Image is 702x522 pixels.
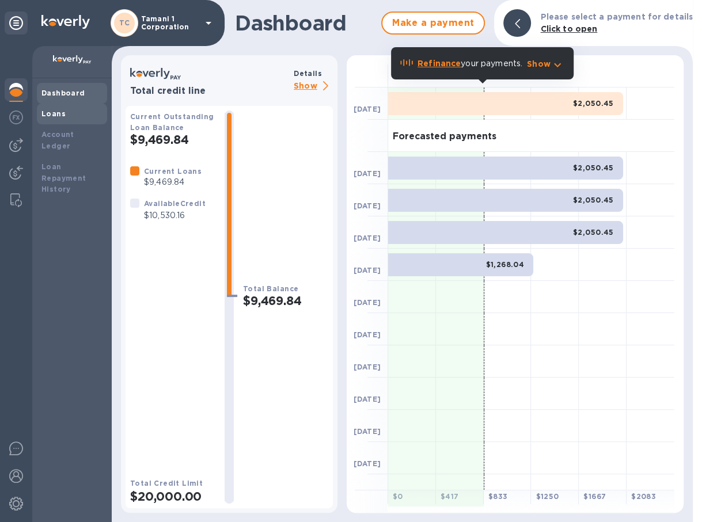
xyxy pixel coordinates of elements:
b: Loans [41,109,66,118]
b: $ 1250 [536,492,559,501]
b: TC [119,18,130,27]
img: Logo [41,15,90,29]
b: Account Ledger [41,130,74,150]
b: $ 1667 [583,492,606,501]
b: Total Credit Limit [130,479,203,487]
b: $ 833 [488,492,508,501]
b: Dashboard [41,89,85,97]
b: Please select a payment for details [540,12,693,21]
b: Refinance [418,59,461,68]
h2: $9,469.84 [243,294,328,308]
b: [DATE] [354,201,381,210]
b: [DATE] [354,427,381,436]
b: [DATE] [354,330,381,339]
b: [DATE] [354,395,381,403]
b: [DATE] [354,266,381,275]
img: Foreign exchange [9,111,23,124]
b: [DATE] [354,169,381,178]
b: [DATE] [354,363,381,371]
button: Show [527,58,564,70]
b: $2,050.45 [573,196,614,204]
b: Details [294,69,322,78]
p: Show [294,79,333,94]
b: $1,268.04 [485,260,524,269]
b: Available Credit [144,199,206,208]
h1: Dashboard [235,11,375,35]
b: [DATE] [354,105,381,113]
b: $2,050.45 [573,228,614,237]
b: Current Outstanding Loan Balance [130,112,214,132]
p: your payments. [418,58,522,70]
h2: $20,000.00 [130,489,215,504]
button: Make a payment [381,12,485,35]
b: [DATE] [354,298,381,307]
b: [DATE] [354,234,381,242]
b: Loan Repayment History [41,162,86,194]
h2: $9,469.84 [130,132,215,147]
h3: Forecasted payments [393,131,496,142]
p: $10,530.16 [144,209,206,222]
div: Unpin categories [5,12,28,35]
b: $2,050.45 [573,163,614,172]
h3: Total credit line [130,86,289,97]
b: [DATE] [354,459,381,468]
p: Tamani 1 Corporation [141,15,199,31]
b: Current Loans [144,167,202,176]
b: $2,050.45 [573,99,614,108]
b: Click to open [540,24,597,33]
p: Show [527,58,551,70]
p: $9,469.84 [144,176,202,188]
span: Make a payment [392,16,475,30]
b: $ 2083 [631,492,656,501]
b: Total Balance [243,284,298,293]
